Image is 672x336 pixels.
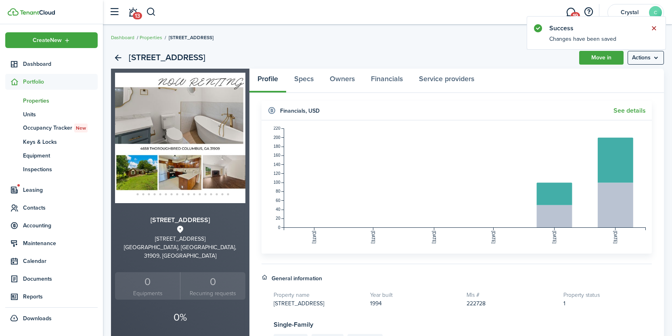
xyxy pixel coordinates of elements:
tspan: 100 [273,180,280,185]
a: Dashboard [5,56,98,72]
tspan: [DATE] [552,231,557,244]
a: 0 Recurring requests [180,272,245,300]
span: Reports [23,292,98,301]
h3: [STREET_ADDRESS] [115,215,245,225]
notify-body: Changes have been saved [527,35,666,49]
button: Close notify [648,23,659,34]
span: Maintenance [23,239,98,248]
tspan: 180 [273,144,280,149]
span: Documents [23,275,98,283]
a: Inspections [5,162,98,176]
tspan: [DATE] [491,231,495,244]
a: Keys & Locks [5,135,98,149]
tspan: 40 [276,207,281,212]
a: 0Equipments [115,272,180,300]
span: 19 [571,12,580,19]
tspan: [DATE] [371,231,375,244]
div: 0 [117,274,178,290]
a: Specs [286,69,322,93]
a: Properties [5,94,98,107]
small: Equipments [117,289,178,298]
a: Occupancy TrackerNew [5,121,98,135]
a: Properties [140,34,162,41]
tspan: 20 [276,216,281,220]
img: TenantCloud [8,8,19,16]
a: Messaging [563,2,578,23]
h4: General information [272,274,322,283]
span: Calendar [23,257,98,265]
button: Open resource center [582,5,595,19]
a: Back [111,51,125,65]
a: Equipment [5,149,98,162]
a: Owners [322,69,363,93]
h4: Financials , USD [280,107,320,115]
span: Units [23,110,98,119]
div: [STREET_ADDRESS] [115,235,245,243]
button: Open menu [5,32,98,48]
tspan: 120 [273,171,280,176]
span: [STREET_ADDRESS] [274,299,324,308]
span: Leasing [23,186,98,194]
a: Financials [363,69,411,93]
img: TenantCloud [20,10,55,15]
button: Search [146,5,156,19]
tspan: [DATE] [312,231,316,244]
span: 13 [133,12,142,19]
tspan: 200 [273,135,280,140]
menu-btn: Actions [628,51,664,65]
tspan: 60 [276,198,281,203]
span: Dashboard [23,60,98,68]
p: 0% [115,310,245,325]
span: Inspections [23,165,98,174]
span: [STREET_ADDRESS] [169,34,214,41]
a: Reports [5,289,98,304]
img: Property avatar [115,73,245,203]
span: 222728 [467,299,486,308]
span: Portfolio [23,78,98,86]
h5: Property status [563,291,652,299]
span: 1994 [370,299,382,308]
span: Equipment [23,151,98,160]
a: Units [5,107,98,121]
tspan: 80 [276,189,281,194]
span: 1 [563,299,565,308]
span: Contacts [23,204,98,212]
div: 0 [182,274,243,290]
tspan: 0 [278,225,280,230]
a: Service providers [411,69,482,93]
button: Open menu [628,51,664,65]
span: Downloads [23,314,52,323]
div: [GEOGRAPHIC_DATA], [GEOGRAPHIC_DATA], 31909, [GEOGRAPHIC_DATA] [115,243,245,260]
span: Occupancy Tracker [23,124,98,132]
a: Dashboard [111,34,134,41]
span: Properties [23,97,98,105]
h3: Single-Family [274,320,652,330]
h5: Property name [274,291,362,299]
span: Accounting [23,221,98,230]
h5: Mls # [467,291,555,299]
tspan: [DATE] [432,231,436,244]
tspan: 160 [273,153,280,157]
tspan: 140 [273,162,280,167]
span: Keys & Locks [23,138,98,146]
h2: [STREET_ADDRESS] [129,51,205,65]
notify-title: Success [549,23,642,33]
tspan: [DATE] [613,231,618,244]
tspan: 220 [273,126,280,131]
button: Open sidebar [107,4,122,20]
a: Notifications [125,2,140,23]
small: Recurring requests [182,289,243,298]
span: New [76,124,86,132]
a: See details [613,107,646,114]
a: Move in [579,51,624,65]
avatar-text: C [649,6,662,19]
h5: Year built [370,291,458,299]
span: Crystal [613,10,646,15]
span: Create New [33,38,62,43]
